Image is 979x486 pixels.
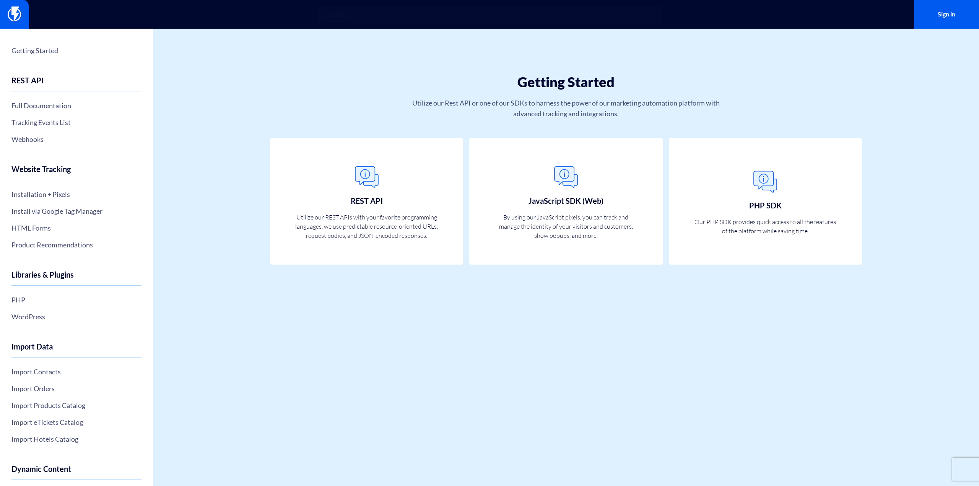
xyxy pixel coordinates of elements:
[11,99,141,112] a: Full Documentation
[11,399,141,412] a: Import Products Catalog
[11,342,141,358] h4: Import Data
[11,116,141,129] a: Tracking Events List
[469,138,663,265] a: JavaScript SDK (Web) By using our JavaScript pixels, you can track and manage the identity of you...
[351,162,382,193] img: General.png
[11,221,141,234] a: HTML Forms
[750,167,781,197] img: General.png
[11,310,141,323] a: WordPress
[270,138,463,265] a: REST API Utilize our REST APIs with your favorite programming languages, we use predictable resou...
[669,138,862,265] a: PHP SDK Our PHP SDK provides quick access to all the features of the platform while saving time.
[11,76,141,91] h4: REST API
[11,238,141,251] a: Product Recommendations
[749,201,782,210] h3: PHP SDK
[11,188,141,201] a: Installation + Pixels
[317,6,662,23] input: Search...
[551,162,581,193] img: General.png
[11,270,141,286] h4: Libraries & Plugins
[11,416,141,429] a: Import eTickets Catalog
[398,98,733,119] p: Utilize our Rest API or one of our SDKs to harness the power of our marketing automation platform...
[11,432,141,445] a: Import Hotels Catalog
[11,165,141,180] h4: Website Tracking
[11,205,141,218] a: Install via Google Tag Manager
[494,213,639,240] p: By using our JavaScript pixels, you can track and manage the identity of your visitors and custom...
[294,213,439,240] p: Utilize our REST APIs with your favorite programming languages, we use predictable resource-orien...
[11,293,141,306] a: PHP
[693,217,838,236] p: Our PHP SDK provides quick access to all the features of the platform while saving time.
[287,75,845,90] h1: Getting Started
[351,197,383,205] h3: REST API
[11,382,141,395] a: Import Orders
[11,133,141,146] a: Webhooks
[11,44,141,57] a: Getting Started
[11,365,141,378] a: Import Contacts
[529,197,603,205] h3: JavaScript SDK (Web)
[11,465,141,480] h4: Dynamic Content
